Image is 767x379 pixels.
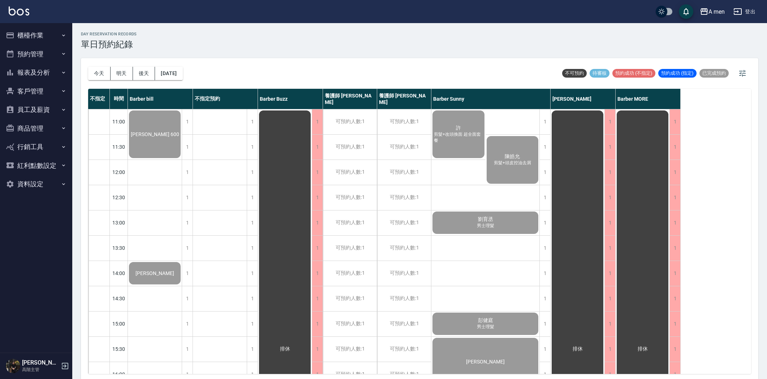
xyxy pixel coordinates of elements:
span: 劉育丞 [477,216,495,223]
div: 1 [669,185,680,210]
div: 1 [312,210,323,235]
div: 1 [312,185,323,210]
div: 1 [312,286,323,311]
div: 可預約人數:1 [323,135,377,160]
span: 剪髮+頭皮控油去屑 [492,160,533,166]
div: 1 [247,286,258,311]
div: 可預約人數:1 [323,261,377,286]
div: 1 [604,109,615,134]
div: 1 [669,160,680,185]
div: 1 [669,312,680,336]
span: 待審核 [590,70,609,77]
div: 可預約人數:1 [323,160,377,185]
div: 可預約人數:1 [377,236,431,261]
div: 14:00 [110,261,128,286]
div: 12:00 [110,160,128,185]
button: 今天 [88,67,111,80]
div: 可預約人數:1 [377,210,431,235]
h3: 單日預約紀錄 [81,39,137,49]
div: 1 [312,236,323,261]
div: 1 [669,337,680,362]
div: 1 [182,337,193,362]
span: 排休 [279,346,292,352]
div: Barber bill [128,89,193,109]
button: 後天 [133,67,155,80]
div: 1 [247,312,258,336]
div: 15:00 [110,311,128,336]
div: 可預約人數:1 [377,160,431,185]
span: [PERSON_NAME] [134,270,176,276]
div: 1 [539,135,550,160]
div: 1 [669,261,680,286]
span: [PERSON_NAME] 600 [129,131,181,137]
div: Barber Buzz [258,89,323,109]
div: 13:30 [110,235,128,261]
div: 1 [247,185,258,210]
button: A men [697,4,728,19]
button: 報表及分析 [3,63,69,82]
div: 1 [539,261,550,286]
button: [DATE] [155,67,182,80]
button: 行銷工具 [3,138,69,156]
div: 14:30 [110,286,128,311]
span: 預約成功 (不指定) [612,70,655,77]
img: Person [6,359,20,373]
div: 1 [312,135,323,160]
div: 1 [604,185,615,210]
div: 1 [539,286,550,311]
div: 養護師 [PERSON_NAME] [377,89,431,109]
div: 1 [182,109,193,134]
div: 1 [604,160,615,185]
span: [PERSON_NAME] [465,359,506,365]
span: 剪髮+改頭換面 超全面套餐 [432,131,484,144]
div: 1 [312,109,323,134]
button: 商品管理 [3,119,69,138]
div: 1 [312,261,323,286]
div: 1 [182,160,193,185]
div: 1 [247,210,258,235]
button: 紅利點數設定 [3,156,69,175]
img: Logo [9,6,29,16]
button: 預約管理 [3,45,69,64]
div: 12:30 [110,185,128,210]
div: 1 [247,236,258,261]
div: 1 [247,109,258,134]
span: 陳皓允 [503,153,521,160]
button: 登出 [731,5,758,18]
div: 1 [539,160,550,185]
button: 櫃檯作業 [3,26,69,45]
div: 可預約人數:1 [377,337,431,362]
div: 1 [182,312,193,336]
div: 1 [669,286,680,311]
div: 不指定 [88,89,110,109]
div: 1 [539,109,550,134]
span: 許 [454,125,462,131]
div: 可預約人數:1 [323,236,377,261]
span: 排休 [571,346,584,352]
span: 預約成功 (指定) [658,70,697,77]
div: Barber Sunny [431,89,551,109]
span: 彭健庭 [477,317,495,324]
div: 1 [182,185,193,210]
div: 1 [539,312,550,336]
div: 1 [182,210,193,235]
div: 可預約人數:1 [377,109,431,134]
div: 1 [669,109,680,134]
div: 1 [539,236,550,261]
div: 1 [312,337,323,362]
div: 13:00 [110,210,128,235]
div: 1 [669,236,680,261]
div: 可預約人數:1 [323,312,377,336]
div: 1 [182,286,193,311]
div: 15:30 [110,336,128,362]
div: A men [708,7,725,16]
div: 1 [604,261,615,286]
div: 可預約人數:1 [377,261,431,286]
div: 1 [604,135,615,160]
div: 11:30 [110,134,128,160]
div: 1 [539,185,550,210]
div: 可預約人數:1 [377,312,431,336]
div: 可預約人數:1 [323,337,377,362]
div: 1 [539,337,550,362]
span: 已完成預約 [699,70,729,77]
